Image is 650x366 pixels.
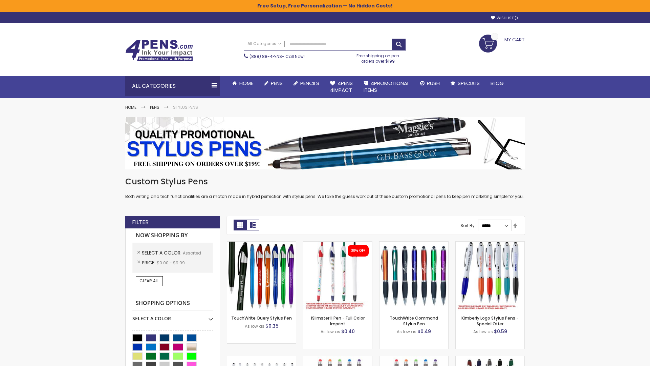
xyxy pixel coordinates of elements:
[139,278,159,284] span: Clear All
[494,328,507,335] span: $0.59
[231,315,292,321] a: TouchWrite Query Stylus Pen
[456,242,524,310] img: Kimberly Logo Stylus Pens-Assorted
[227,76,259,91] a: Home
[380,241,448,247] a: TouchWrite Command Stylus Pen-Assorted
[303,356,372,362] a: Islander Softy Gel Pen with Stylus-Assorted
[311,315,365,326] a: iSlimster II Pen - Full Color Imprint
[239,80,253,87] span: Home
[183,250,201,256] span: Assorted
[485,76,509,91] a: Blog
[125,76,220,96] div: All Categories
[350,50,407,64] div: Free shipping on pen orders over $199
[288,76,325,91] a: Pencils
[125,104,136,110] a: Home
[341,328,355,335] span: $0.40
[142,259,157,266] span: Price
[271,80,283,87] span: Pens
[250,54,282,59] a: (888) 88-4PENS
[330,80,353,94] span: 4Pens 4impact
[132,310,213,322] div: Select A Color
[303,242,372,310] img: iSlimster II - Full Color-Assorted
[125,176,525,200] div: Both writing and tech functionalities are a match made in hybrid perfection with stylus pens. We ...
[473,329,493,334] span: As low as
[245,323,264,329] span: As low as
[234,220,246,230] strong: Grid
[132,219,149,226] strong: Filter
[150,104,159,110] a: Pens
[351,248,365,253] div: 30% OFF
[303,241,372,247] a: iSlimster II - Full Color-Assorted
[456,356,524,362] a: Custom Soft Touch® Metal Pens with Stylus-Assorted
[250,54,305,59] span: - Call Now!
[173,104,198,110] strong: Stylus Pens
[125,176,525,187] h1: Custom Stylus Pens
[445,76,485,91] a: Specials
[364,80,409,94] span: 4PROMOTIONAL ITEMS
[300,80,319,87] span: Pencils
[380,242,448,310] img: TouchWrite Command Stylus Pen-Assorted
[227,241,296,247] a: TouchWrite Query Stylus Pen-Assorted
[417,328,431,335] span: $0.49
[227,356,296,362] a: Stiletto Advertising Stylus Pens-Assorted
[380,356,448,362] a: Islander Softy Gel with Stylus - ColorJet Imprint-Assorted
[125,40,193,61] img: 4Pens Custom Pens and Promotional Products
[321,329,340,334] span: As low as
[325,76,358,98] a: 4Pens4impact
[390,315,438,326] a: TouchWrite Command Stylus Pen
[415,76,445,91] a: Rush
[157,260,185,266] span: $0.00 - $9.99
[397,329,416,334] span: As low as
[244,38,285,49] a: All Categories
[358,76,415,98] a: 4PROMOTIONALITEMS
[456,241,524,247] a: Kimberly Logo Stylus Pens-Assorted
[491,80,504,87] span: Blog
[247,41,281,46] span: All Categories
[132,228,213,243] strong: Now Shopping by
[458,80,480,87] span: Specials
[460,223,475,228] label: Sort By
[461,315,519,326] a: Kimberly Logo Stylus Pens - Special Offer
[136,276,163,286] a: Clear All
[265,323,279,329] span: $0.35
[132,296,213,311] strong: Shopping Options
[259,76,288,91] a: Pens
[125,117,525,169] img: Stylus Pens
[142,249,183,256] span: Select A Color
[491,16,518,21] a: Wishlist
[427,80,440,87] span: Rush
[227,242,296,310] img: TouchWrite Query Stylus Pen-Assorted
